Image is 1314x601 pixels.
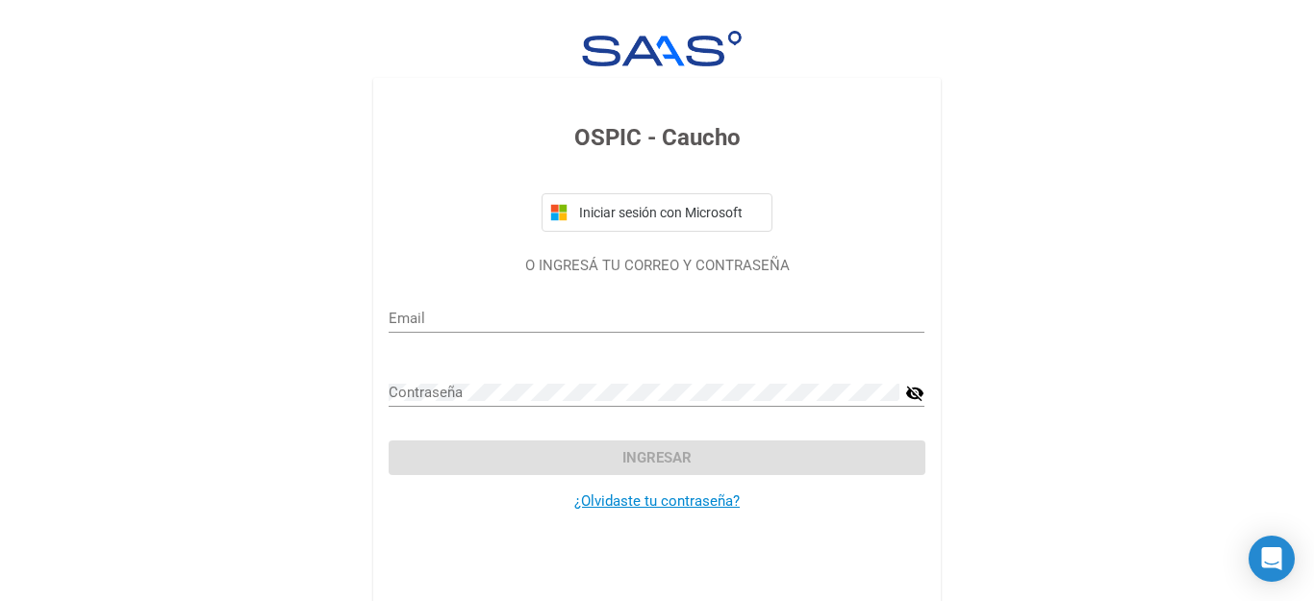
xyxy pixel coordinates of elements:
[622,449,692,466] span: Ingresar
[542,193,772,232] button: Iniciar sesión con Microsoft
[389,120,924,155] h3: OSPIC - Caucho
[905,382,924,405] mat-icon: visibility_off
[575,205,764,220] span: Iniciar sesión con Microsoft
[389,440,924,475] button: Ingresar
[389,255,924,277] p: O INGRESÁ TU CORREO Y CONTRASEÑA
[574,492,740,510] a: ¿Olvidaste tu contraseña?
[1249,536,1295,582] div: Open Intercom Messenger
